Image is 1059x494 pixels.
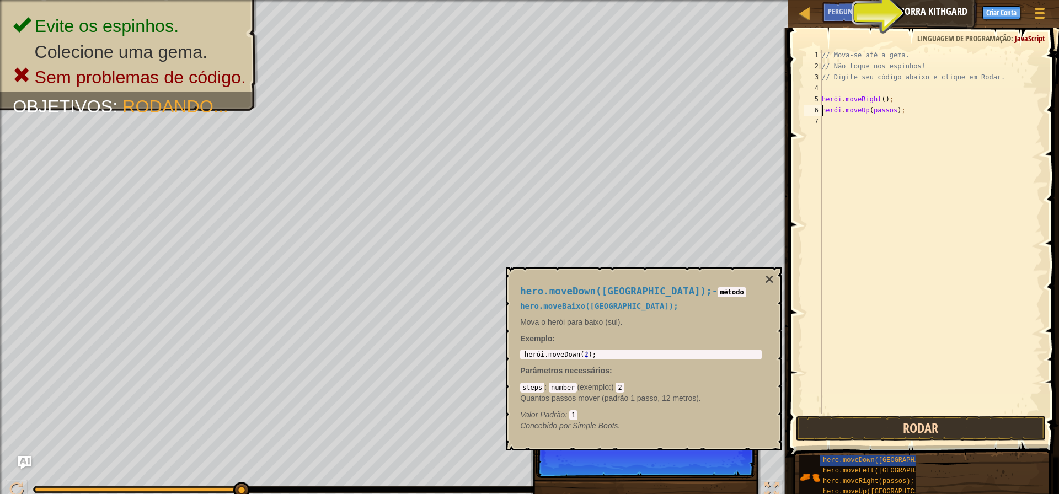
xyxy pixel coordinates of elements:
[520,334,552,343] font: Exemplo
[580,383,609,391] font: exemplo
[520,366,609,375] font: Parâmetros necessários
[544,383,547,391] font: :
[520,394,701,402] font: Quantos passos mover (padrão 1 passo, 12 metros).
[718,287,746,297] code: método
[565,410,567,419] font: :
[520,286,712,297] font: hero.moveDown([GEOGRAPHIC_DATA]);
[520,383,544,393] code: steps
[616,383,624,393] code: 2
[520,421,570,430] font: Concebido por
[549,383,577,393] code: number
[520,410,565,419] font: Valor Padrão
[609,366,612,375] font: :
[609,383,614,391] font: :)
[712,286,718,297] font: -
[577,383,580,391] font: (
[573,421,620,430] font: Simple Boots.
[520,302,678,310] font: hero.moveBaixo([GEOGRAPHIC_DATA]);
[520,318,622,326] font: Mova o herói para baixo (sul).
[553,334,555,343] font: :
[765,271,774,288] font: ×
[569,410,577,420] code: 1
